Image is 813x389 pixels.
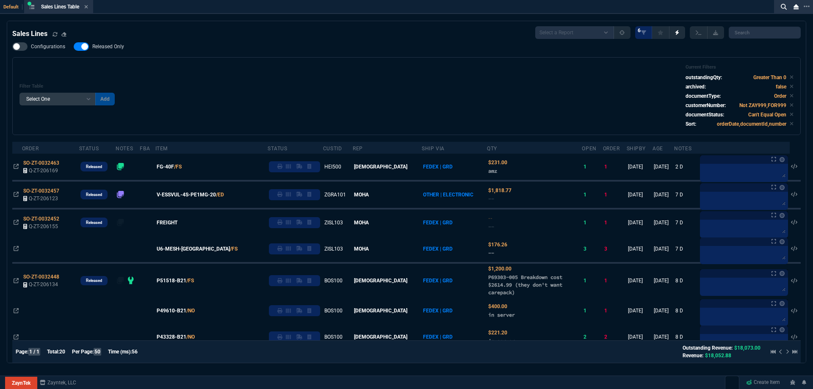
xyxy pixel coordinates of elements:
[94,348,101,356] span: 50
[653,154,674,181] td: [DATE]
[582,209,603,236] td: 1
[638,27,641,34] span: 6
[777,2,790,12] nx-icon: Search
[488,160,507,166] span: Quoted Cost
[686,74,722,81] p: outstandingQty:
[423,308,453,314] span: FEDEX | GRD
[627,298,653,324] td: [DATE]
[22,145,39,152] div: Order
[603,154,627,181] td: 1
[774,93,786,99] code: Order
[488,188,512,193] span: Quoted Cost
[29,281,58,287] span: Q-ZT-206134
[423,164,453,170] span: FEDEX | GRD
[603,181,627,209] td: 1
[422,145,445,152] div: Ship Via
[29,223,58,229] span: Q-ZT-206155
[488,330,507,336] span: Quoted Cost
[354,334,407,340] span: [DEMOGRAPHIC_DATA]
[739,102,786,108] code: Not ZAY999,FOR999
[582,298,603,324] td: 1
[14,246,19,252] nx-icon: Open In Opposite Panel
[686,120,696,128] p: Sort:
[14,334,19,340] nx-icon: Open In Opposite Panel
[674,324,698,350] td: 8 D
[79,145,99,152] div: Status
[488,338,515,344] span: in server
[627,181,653,209] td: [DATE]
[140,145,150,152] div: FBA
[487,145,497,152] div: QTY
[603,236,627,263] td: 3
[14,278,19,284] nx-icon: Open In Opposite Panel
[776,84,786,90] code: false
[603,298,627,324] td: 1
[132,349,138,355] span: 56
[627,209,653,236] td: [DATE]
[157,191,216,199] span: V-ESSVUL-4S-PE1MG-20
[488,242,507,248] span: Quoted Cost
[674,145,691,152] div: Notes
[743,376,783,389] a: Create Item
[729,27,801,39] input: Search
[423,246,453,252] span: FEDEX | GRD
[324,278,343,284] span: BOS100
[582,145,596,152] div: Open
[72,349,94,355] span: Per Page:
[488,250,494,256] span: --
[157,245,230,253] span: U6-MESH-[GEOGRAPHIC_DATA]
[717,121,786,127] code: orderDate,documentId,number
[354,278,407,284] span: [DEMOGRAPHIC_DATA]
[488,215,492,221] span: Quoted Cost
[674,263,698,298] td: 8 D
[488,312,515,318] span: in server
[324,192,346,198] span: ZGRA101
[354,192,369,198] span: MOHA
[423,192,473,198] span: OTHER | ELECTRONIC
[488,266,512,272] span: Quoted Cost
[28,348,40,356] span: 1 / 1
[155,145,168,152] div: Item
[47,349,59,355] span: Total:
[354,164,407,170] span: [DEMOGRAPHIC_DATA]
[753,74,786,80] code: Greater Than 0
[674,209,698,236] td: 7 D
[674,298,698,324] td: 8 D
[653,145,663,152] div: Age
[157,219,177,226] span: FREIGHT
[14,164,19,170] nx-icon: Open In Opposite Panel
[117,165,124,171] nx-fornida-erp-notes: number
[423,278,453,284] span: FEDEX | GRD
[488,168,497,174] span: amz
[186,307,195,315] a: /NO
[686,102,726,109] p: customerNumber:
[627,236,653,263] td: [DATE]
[117,193,124,199] nx-fornida-erp-notes: number
[653,209,674,236] td: [DATE]
[268,145,288,152] div: Status
[653,263,674,298] td: [DATE]
[705,353,731,359] span: $18,052.88
[29,196,58,201] span: Q-ZT-206123
[353,145,363,152] div: Rep
[686,83,706,91] p: archived:
[686,92,721,100] p: documentType:
[653,236,674,263] td: [DATE]
[92,43,124,50] span: Released Only
[37,379,79,386] a: msbcCompanyName
[324,334,343,340] span: BOS100
[23,274,59,280] span: SO-ZT-0032448
[86,219,102,226] p: Released
[230,245,238,253] a: /FS
[582,263,603,298] td: 1
[603,324,627,350] td: 2
[59,349,65,355] span: 20
[354,220,369,226] span: MOHA
[12,29,47,39] h4: Sales Lines
[16,349,28,355] span: Page:
[14,220,19,226] nx-icon: Open In Opposite Panel
[582,181,603,209] td: 1
[674,154,698,181] td: 2 D
[683,345,733,351] span: Outstanding Revenue:
[734,345,760,351] span: $18,073.00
